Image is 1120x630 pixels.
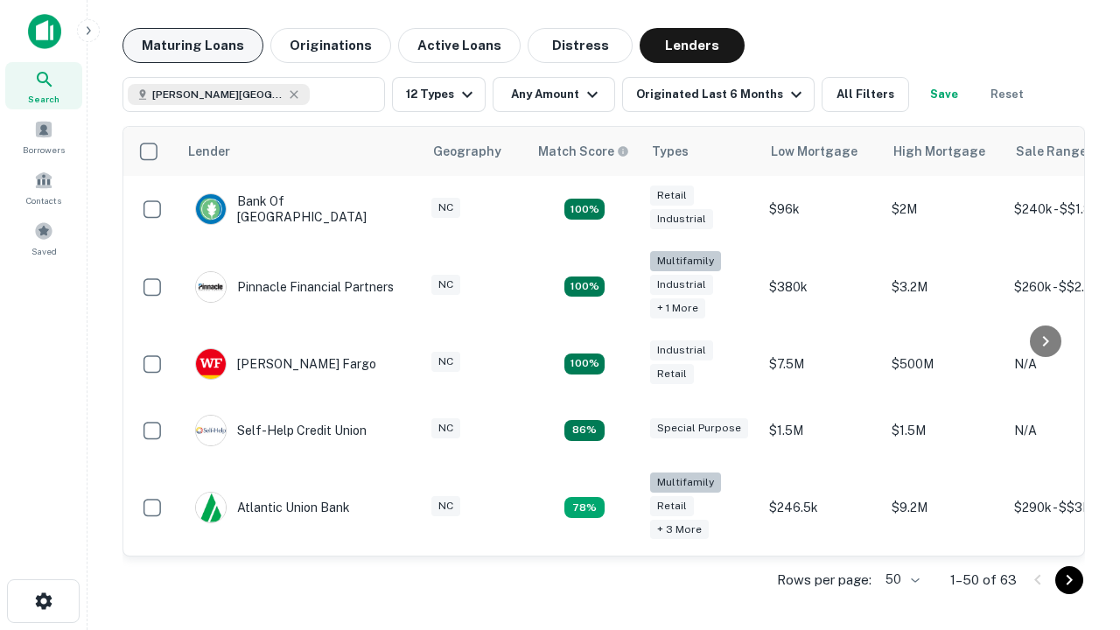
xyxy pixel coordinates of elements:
[760,127,883,176] th: Low Mortgage
[26,193,61,207] span: Contacts
[433,141,501,162] div: Geography
[822,77,909,112] button: All Filters
[392,77,486,112] button: 12 Types
[622,77,815,112] button: Originated Last 6 Months
[196,416,226,445] img: picture
[641,127,760,176] th: Types
[152,87,283,102] span: [PERSON_NAME][GEOGRAPHIC_DATA], [GEOGRAPHIC_DATA]
[528,127,641,176] th: Capitalize uses an advanced AI algorithm to match your search with the best lender. The match sco...
[564,276,605,297] div: Matching Properties: 23, hasApolloMatch: undefined
[493,77,615,112] button: Any Amount
[650,298,705,318] div: + 1 more
[398,28,521,63] button: Active Loans
[538,142,629,161] div: Capitalize uses an advanced AI algorithm to match your search with the best lender. The match sco...
[650,496,694,516] div: Retail
[636,84,807,105] div: Originated Last 6 Months
[1032,434,1120,518] iframe: Chat Widget
[431,352,460,372] div: NC
[431,418,460,438] div: NC
[650,275,713,295] div: Industrial
[538,142,626,161] h6: Match Score
[528,28,633,63] button: Distress
[883,464,1005,552] td: $9.2M
[5,62,82,109] a: Search
[883,176,1005,242] td: $2M
[883,127,1005,176] th: High Mortgage
[760,242,883,331] td: $380k
[423,127,528,176] th: Geography
[196,194,226,224] img: picture
[5,214,82,262] a: Saved
[195,193,405,225] div: Bank Of [GEOGRAPHIC_DATA]
[777,570,871,591] p: Rows per page:
[564,199,605,220] div: Matching Properties: 15, hasApolloMatch: undefined
[5,113,82,160] a: Borrowers
[5,164,82,211] a: Contacts
[270,28,391,63] button: Originations
[564,420,605,441] div: Matching Properties: 11, hasApolloMatch: undefined
[883,331,1005,397] td: $500M
[771,141,857,162] div: Low Mortgage
[564,353,605,374] div: Matching Properties: 14, hasApolloMatch: undefined
[760,176,883,242] td: $96k
[950,570,1017,591] p: 1–50 of 63
[23,143,65,157] span: Borrowers
[650,472,721,493] div: Multifamily
[650,364,694,384] div: Retail
[431,198,460,218] div: NC
[650,185,694,206] div: Retail
[195,348,376,380] div: [PERSON_NAME] Fargo
[564,497,605,518] div: Matching Properties: 10, hasApolloMatch: undefined
[640,28,745,63] button: Lenders
[1055,566,1083,594] button: Go to next page
[650,340,713,360] div: Industrial
[883,397,1005,464] td: $1.5M
[650,418,748,438] div: Special Purpose
[650,209,713,229] div: Industrial
[916,77,972,112] button: Save your search to get updates of matches that match your search criteria.
[196,349,226,379] img: picture
[195,271,394,303] div: Pinnacle Financial Partners
[650,251,721,271] div: Multifamily
[122,28,263,63] button: Maturing Loans
[760,397,883,464] td: $1.5M
[760,331,883,397] td: $7.5M
[31,244,57,258] span: Saved
[652,141,689,162] div: Types
[28,14,61,49] img: capitalize-icon.png
[893,141,985,162] div: High Mortgage
[431,275,460,295] div: NC
[28,92,59,106] span: Search
[760,464,883,552] td: $246.5k
[188,141,230,162] div: Lender
[196,493,226,522] img: picture
[1016,141,1087,162] div: Sale Range
[883,242,1005,331] td: $3.2M
[195,415,367,446] div: Self-help Credit Union
[195,492,350,523] div: Atlantic Union Bank
[196,272,226,302] img: picture
[431,496,460,516] div: NC
[650,520,709,540] div: + 3 more
[178,127,423,176] th: Lender
[979,77,1035,112] button: Reset
[878,567,922,592] div: 50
